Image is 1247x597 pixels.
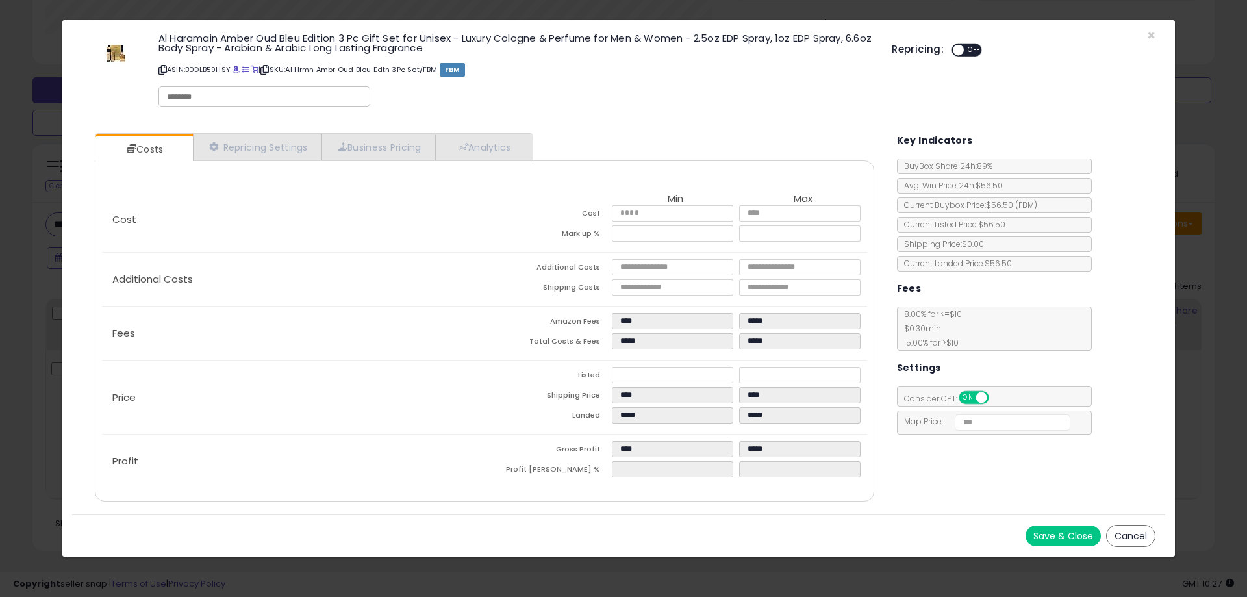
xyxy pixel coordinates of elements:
[898,238,984,249] span: Shipping Price: $0.00
[233,64,240,75] a: BuyBox page
[898,309,962,348] span: 8.00 % for <= $10
[96,33,135,72] img: 31Jge2UHgPL._SL60_.jpg
[485,259,612,279] td: Additional Costs
[321,134,435,160] a: Business Pricing
[485,441,612,461] td: Gross Profit
[898,393,1006,404] span: Consider CPT:
[898,258,1012,269] span: Current Landed Price: $56.50
[485,313,612,333] td: Amazon Fees
[1147,26,1155,45] span: ×
[102,214,485,225] p: Cost
[1106,525,1155,547] button: Cancel
[612,194,739,205] th: Min
[1015,199,1037,210] span: ( FBM )
[739,194,866,205] th: Max
[102,456,485,466] p: Profit
[898,337,959,348] span: 15.00 % for > $10
[897,281,922,297] h5: Fees
[987,392,1007,403] span: OFF
[898,323,941,334] span: $0.30 min
[193,134,321,160] a: Repricing Settings
[898,416,1071,427] span: Map Price:
[898,199,1037,210] span: Current Buybox Price:
[964,45,985,56] span: OFF
[898,219,1005,230] span: Current Listed Price: $56.50
[485,225,612,246] td: Mark up %
[435,134,531,160] a: Analytics
[485,333,612,353] td: Total Costs & Fees
[485,407,612,427] td: Landed
[440,63,466,77] span: FBM
[485,367,612,387] td: Listed
[158,33,872,53] h3: Al Haramain Amber Oud Bleu Edition 3 Pc Gift Set for Unisex - Luxury Cologne & Perfume for Men & ...
[898,160,992,171] span: BuyBox Share 24h: 89%
[102,392,485,403] p: Price
[485,461,612,481] td: Profit [PERSON_NAME] %
[95,136,192,162] a: Costs
[102,274,485,285] p: Additional Costs
[986,199,1037,210] span: $56.50
[242,64,249,75] a: All offer listings
[897,360,941,376] h5: Settings
[485,279,612,299] td: Shipping Costs
[485,387,612,407] td: Shipping Price
[251,64,258,75] a: Your listing only
[892,44,944,55] h5: Repricing:
[485,205,612,225] td: Cost
[897,133,973,149] h5: Key Indicators
[102,328,485,338] p: Fees
[158,59,872,80] p: ASIN: B0DLB59HSY | SKU: Al Hrmn Ambr Oud Bleu Edtn 3Pc Set/FBM
[1026,526,1101,546] button: Save & Close
[898,180,1003,191] span: Avg. Win Price 24h: $56.50
[960,392,976,403] span: ON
